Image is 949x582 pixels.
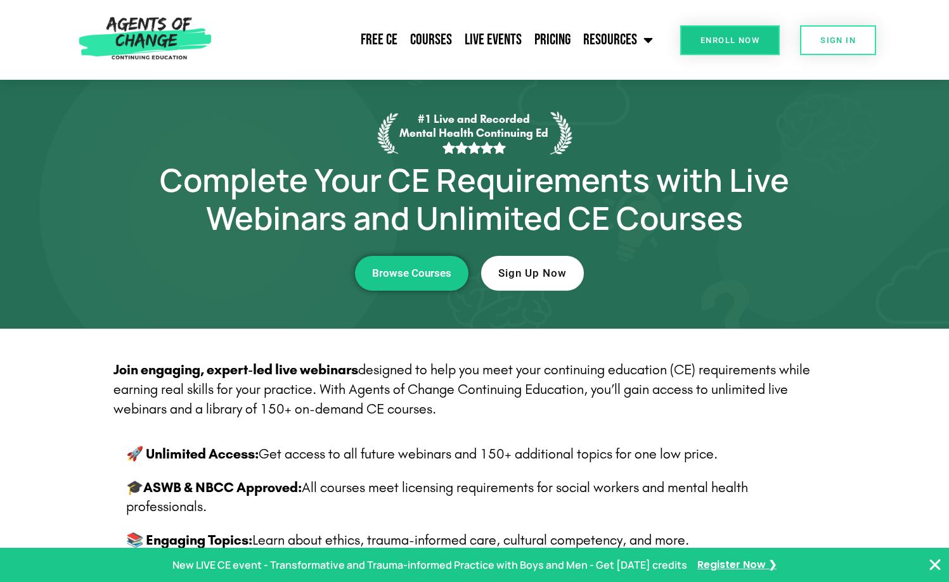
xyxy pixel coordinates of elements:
[354,24,404,56] a: Free CE
[126,479,748,516] span: All courses meet licensing requirements for social workers and mental health professionals.
[252,532,689,548] span: Learn about ethics, trauma-informed care, cultural competency, and more.
[126,532,252,548] b: 📚 Engaging Topics:
[113,161,836,237] h1: Complete Your CE Requirements with Live Webinars and Unlimited CE Courses
[398,112,550,155] p: #1 Live and Recorded Mental Health Continuing Ed
[697,556,777,574] a: Register Now ❯
[126,479,302,496] b: ASWB & NBCC Approved:
[927,557,943,573] button: Close Banner
[404,24,458,56] a: Courses
[172,556,687,574] p: New LIVE CE event - Transformative and Trauma-informed Practice with Boys and Men - Get [DATE] cr...
[259,446,718,462] span: Get access to all future webinars and 150+ additional topics for one low price.
[680,25,780,55] a: Enroll Now
[481,256,584,291] a: Sign Up Now
[498,268,567,279] span: Sign Up Now
[126,446,259,462] b: 🚀 Unlimited Access:
[820,36,856,44] span: SIGN IN
[372,268,451,279] span: Browse Courses
[528,24,577,56] a: Pricing
[113,360,823,419] p: designed to help you meet your continuing education (CE) requirements while earning real skills f...
[113,362,358,378] strong: Join engaging, expert-led live webinars
[126,479,143,496] strong: 🎓
[458,24,528,56] a: Live Events
[355,256,468,291] a: Browse Courses
[217,24,659,56] nav: Menu
[800,25,876,55] a: SIGN IN
[577,24,659,56] a: Resources
[700,36,759,44] span: Enroll Now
